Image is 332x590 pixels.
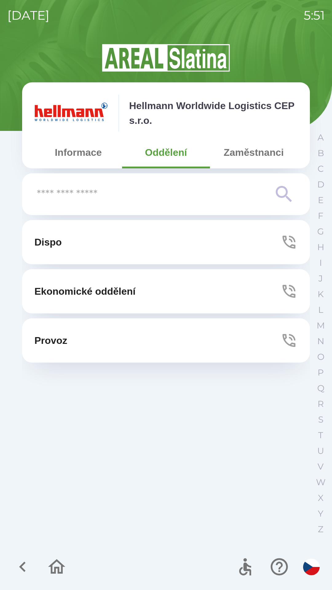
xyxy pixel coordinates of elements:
[22,220,310,264] button: Dispo
[22,43,310,73] img: Logo
[34,235,62,250] p: Dispo
[7,6,49,25] p: [DATE]
[122,141,210,163] button: Oddělení
[34,95,108,132] img: 98ea5172-34ba-4419-87a8-0d007c49ac56.png
[22,269,310,313] button: Ekonomické oddělení
[210,141,298,163] button: Zaměstnanci
[304,6,325,25] p: 5:51
[34,333,67,348] p: Provoz
[303,559,320,575] img: cs flag
[129,98,298,128] p: Hellmann Worldwide Logistics CEP s.r.o.
[34,284,136,299] p: Ekonomické oddělení
[22,318,310,363] button: Provoz
[34,141,122,163] button: Informace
